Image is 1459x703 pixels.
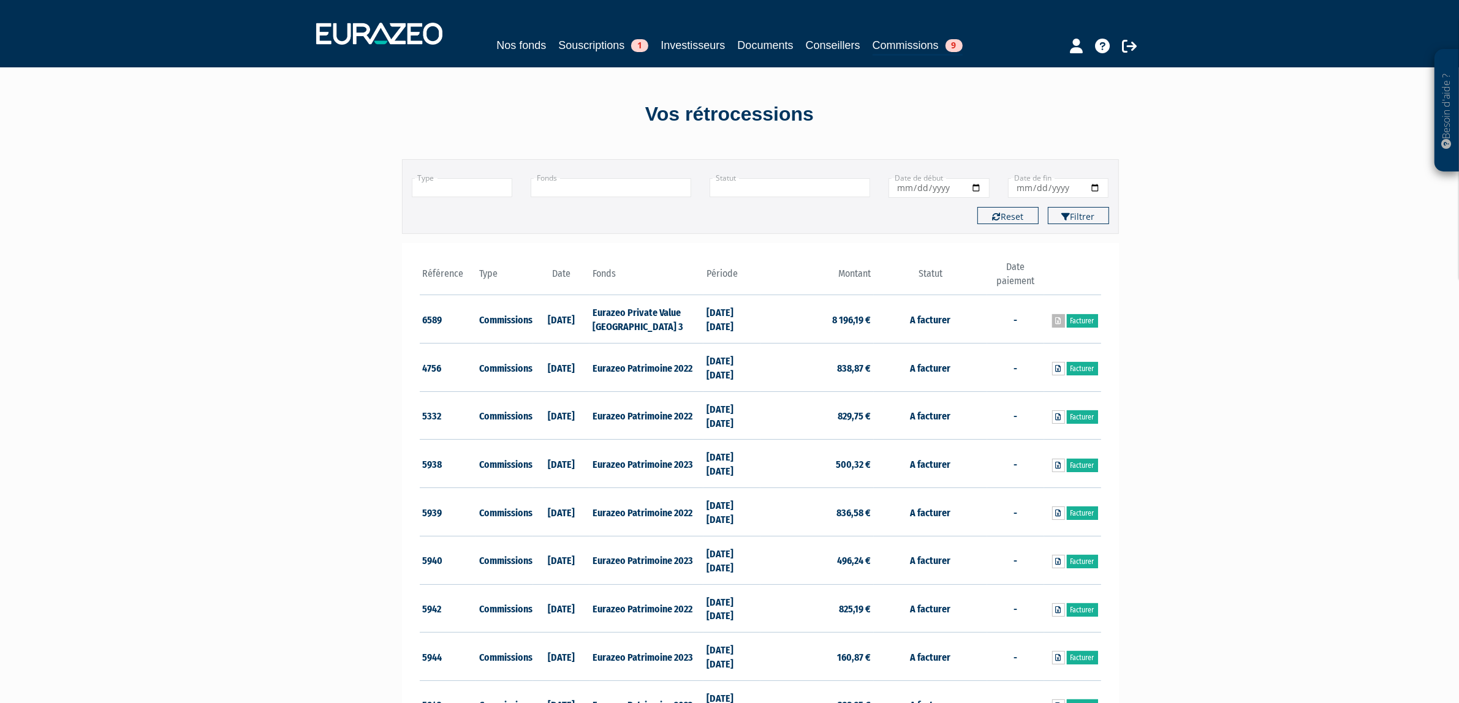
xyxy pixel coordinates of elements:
td: - [987,440,1044,488]
td: 838,87 € [760,344,874,392]
a: Facturer [1067,506,1098,520]
a: Souscriptions1 [558,37,648,54]
td: [DATE] [DATE] [703,440,760,488]
td: [DATE] [DATE] [703,536,760,584]
td: [DATE] [533,391,590,440]
td: 5939 [420,488,477,536]
td: [DATE] [533,440,590,488]
td: A facturer [874,584,987,633]
td: - [987,536,1044,584]
a: Facturer [1067,555,1098,568]
td: A facturer [874,633,987,681]
td: [DATE] [533,344,590,392]
td: A facturer [874,536,987,584]
td: - [987,633,1044,681]
td: - [987,391,1044,440]
td: 829,75 € [760,391,874,440]
td: 825,19 € [760,584,874,633]
td: [DATE] [533,536,590,584]
td: - [987,488,1044,536]
td: 8 196,19 € [760,295,874,344]
button: Filtrer [1048,207,1109,224]
td: 6589 [420,295,477,344]
td: 4756 [420,344,477,392]
td: Commissions [476,536,533,584]
td: 5944 [420,633,477,681]
td: 5938 [420,440,477,488]
th: Type [476,260,533,295]
th: Fonds [589,260,703,295]
td: [DATE] [DATE] [703,344,760,392]
span: 1 [631,39,648,52]
td: 5942 [420,584,477,633]
td: Eurazeo Patrimoine 2022 [589,391,703,440]
th: Montant [760,260,874,295]
td: [DATE] [DATE] [703,295,760,344]
a: Facturer [1067,651,1098,664]
td: 500,32 € [760,440,874,488]
td: Eurazeo Patrimoine 2022 [589,344,703,392]
td: [DATE] [533,488,590,536]
td: A facturer [874,344,987,392]
td: [DATE] [DATE] [703,584,760,633]
th: Date [533,260,590,295]
a: Facturer [1067,459,1098,472]
th: Période [703,260,760,295]
td: - [987,295,1044,344]
td: A facturer [874,488,987,536]
td: [DATE] [533,633,590,681]
td: [DATE] [533,295,590,344]
button: Reset [977,207,1039,224]
td: Eurazeo Patrimoine 2022 [589,488,703,536]
td: [DATE] [DATE] [703,488,760,536]
span: 9 [946,39,963,52]
td: Commissions [476,344,533,392]
td: 5332 [420,391,477,440]
a: Nos fonds [496,37,546,54]
td: A facturer [874,391,987,440]
td: [DATE] [DATE] [703,391,760,440]
td: 836,58 € [760,488,874,536]
a: Commissions9 [873,37,963,56]
a: Facturer [1067,314,1098,328]
td: A facturer [874,295,987,344]
td: Eurazeo Patrimoine 2023 [589,536,703,584]
td: Commissions [476,488,533,536]
a: Conseillers [806,37,860,54]
td: Eurazeo Patrimoine 2023 [589,440,703,488]
th: Date paiement [987,260,1044,295]
td: [DATE] [DATE] [703,633,760,681]
td: Eurazeo Patrimoine 2023 [589,633,703,681]
td: Commissions [476,584,533,633]
td: Eurazeo Private Value [GEOGRAPHIC_DATA] 3 [589,295,703,344]
a: Facturer [1067,362,1098,375]
td: Eurazeo Patrimoine 2022 [589,584,703,633]
td: A facturer [874,440,987,488]
a: Documents [738,37,794,54]
td: Commissions [476,295,533,344]
div: Vos rétrocessions [381,100,1079,129]
a: Investisseurs [661,37,725,54]
img: 1732889491-logotype_eurazeo_blanc_rvb.png [316,23,442,45]
td: 5940 [420,536,477,584]
p: Besoin d'aide ? [1440,56,1454,166]
td: Commissions [476,633,533,681]
td: - [987,584,1044,633]
td: 496,24 € [760,536,874,584]
td: Commissions [476,391,533,440]
td: 160,87 € [760,633,874,681]
a: Facturer [1067,603,1098,617]
th: Référence [420,260,477,295]
th: Statut [874,260,987,295]
td: [DATE] [533,584,590,633]
td: Commissions [476,440,533,488]
td: - [987,344,1044,392]
a: Facturer [1067,410,1098,424]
